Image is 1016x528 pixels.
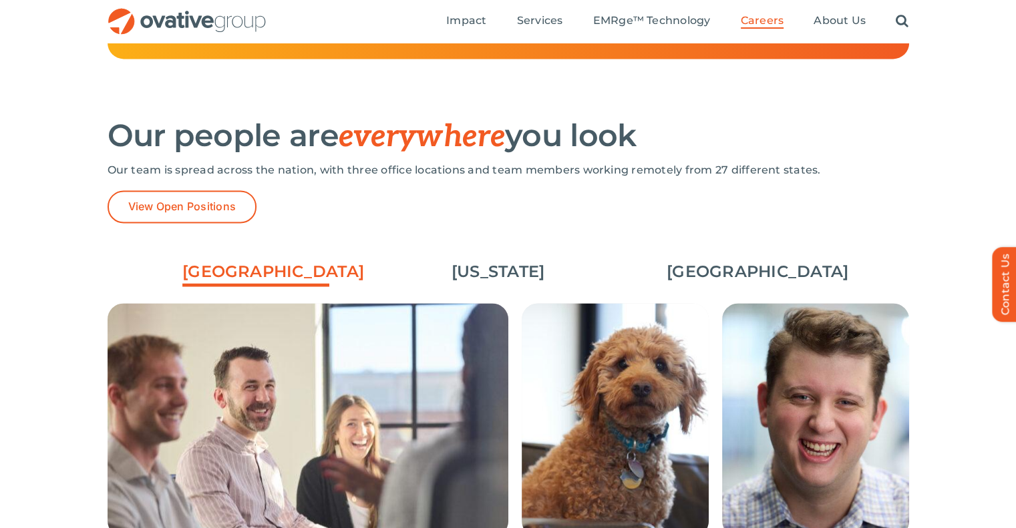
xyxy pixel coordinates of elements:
[667,260,814,283] a: [GEOGRAPHIC_DATA]
[592,14,710,29] a: EMRge™ Technology
[741,14,784,27] span: Careers
[425,260,572,283] a: [US_STATE]
[814,14,866,29] a: About Us
[896,14,908,29] a: Search
[108,164,909,177] p: Our team is spread across the nation, with three office locations and team members working remote...
[108,119,909,154] h2: Our people are you look
[108,254,909,290] ul: Post Filters
[107,7,267,19] a: OG_Full_horizontal_RGB
[182,260,329,290] a: [GEOGRAPHIC_DATA]
[108,190,257,223] a: View Open Positions
[446,14,486,27] span: Impact
[814,14,866,27] span: About Us
[446,14,486,29] a: Impact
[339,118,505,156] span: everywhere
[517,14,563,29] a: Services
[517,14,563,27] span: Services
[128,200,236,213] span: View Open Positions
[592,14,710,27] span: EMRge™ Technology
[741,14,784,29] a: Careers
